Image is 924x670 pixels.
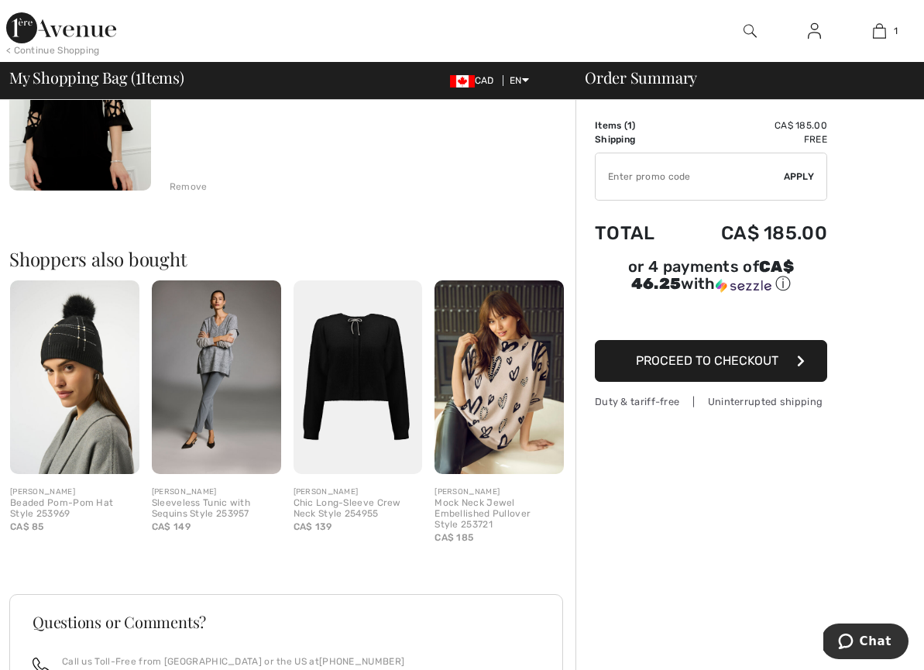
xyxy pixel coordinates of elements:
td: CA$ 185.00 [678,119,827,132]
td: Free [678,132,827,146]
div: Mock Neck Jewel Embellished Pullover Style 253721 [435,498,564,530]
div: Order Summary [566,70,915,85]
img: Beaded Pom-Pom Hat Style 253969 [10,280,139,474]
span: Apply [784,170,815,184]
img: Canadian Dollar [450,75,475,88]
div: Beaded Pom-Pom Hat Style 253969 [10,498,139,520]
span: EN [510,75,529,86]
td: CA$ 185.00 [678,207,827,259]
div: or 4 payments ofCA$ 46.25withSezzle Click to learn more about Sezzle [595,259,827,300]
img: Chic Long-Sleeve Crew Neck Style 254955 [294,280,423,474]
span: 1 [894,24,898,38]
span: CAD [450,75,500,86]
div: < Continue Shopping [6,43,100,57]
span: My Shopping Bag ( Items) [9,70,184,85]
span: Proceed to Checkout [636,353,778,368]
button: Proceed to Checkout [595,340,827,382]
img: Mock Neck Jewel Embellished Pullover Style 253721 [435,280,564,474]
div: Duty & tariff-free | Uninterrupted shipping [595,394,827,409]
span: 1 [136,66,141,86]
img: Sezzle [716,279,771,293]
img: My Info [808,22,821,40]
div: [PERSON_NAME] [152,486,281,498]
h2: Shoppers also bought [9,249,575,268]
div: Remove [170,180,208,194]
td: Items ( ) [595,119,678,132]
div: Chic Long-Sleeve Crew Neck Style 254955 [294,498,423,520]
input: Promo code [596,153,784,200]
div: [PERSON_NAME] [10,486,139,498]
p: Call us Toll-Free from [GEOGRAPHIC_DATA] or the US at [62,655,404,668]
span: CA$ 185 [435,532,473,543]
span: 1 [627,120,632,131]
img: Sleeveless Tunic with Sequins Style 253957 [152,280,281,474]
img: My Bag [873,22,886,40]
span: CA$ 46.25 [631,257,794,293]
span: CA$ 85 [10,521,44,532]
div: or 4 payments of with [595,259,827,294]
td: Total [595,207,678,259]
div: [PERSON_NAME] [435,486,564,498]
iframe: PayPal-paypal [595,300,827,335]
span: CA$ 149 [152,521,191,532]
td: Shipping [595,132,678,146]
div: [PERSON_NAME] [294,486,423,498]
img: 1ère Avenue [6,12,116,43]
a: [PHONE_NUMBER] [319,656,404,667]
a: 1 [848,22,912,40]
span: CA$ 139 [294,521,332,532]
h3: Questions or Comments? [33,614,540,630]
div: Sleeveless Tunic with Sequins Style 253957 [152,498,281,520]
iframe: Opens a widget where you can chat to one of our agents [823,624,909,662]
a: Sign In [795,22,833,41]
img: search the website [744,22,757,40]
